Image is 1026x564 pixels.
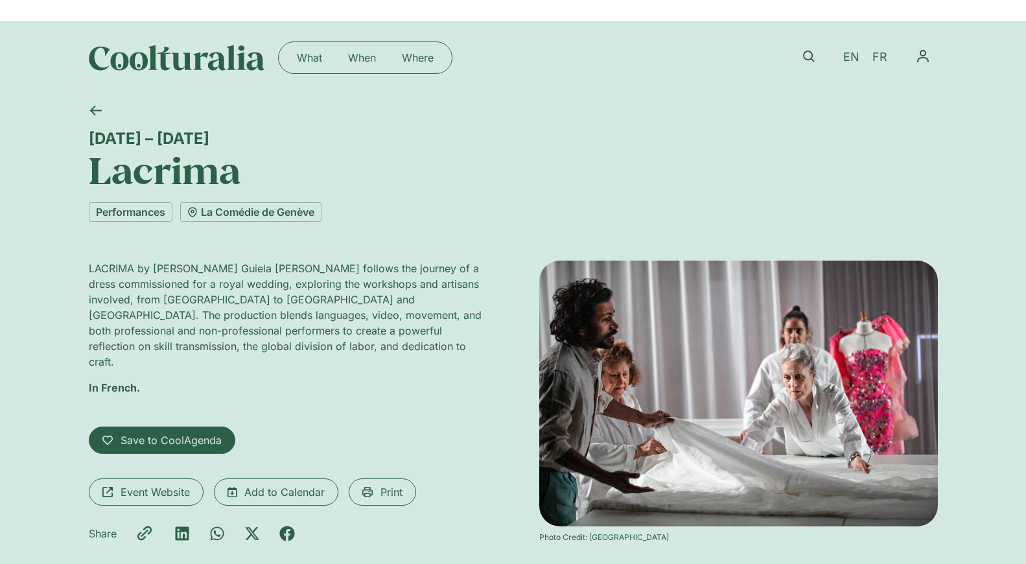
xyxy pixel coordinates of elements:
[244,526,260,541] div: Share on x-twitter
[89,261,487,370] p: LACRIMA by [PERSON_NAME] Guiela [PERSON_NAME] follows the journey of a dress commissioned for a r...
[866,48,894,67] a: FR
[89,129,938,148] div: [DATE] – [DATE]
[837,48,866,67] a: EN
[908,41,938,71] nav: Menu
[872,51,887,64] span: FR
[843,51,859,64] span: EN
[214,478,338,506] a: Add to Calendar
[174,526,190,541] div: Share on linkedin
[89,478,204,506] a: Event Website
[539,532,938,543] div: Photo Credit: [GEOGRAPHIC_DATA]
[284,47,447,68] nav: Menu
[209,526,225,541] div: Share on whatsapp
[389,47,447,68] a: Where
[121,432,222,448] span: Save to CoolAgenda
[180,202,321,222] a: La Comédie de Genève
[244,484,325,500] span: Add to Calendar
[121,484,190,500] span: Event Website
[335,47,389,68] a: When
[89,148,938,192] h1: Lacrima
[89,381,140,394] strong: In French.
[89,526,117,541] p: Share
[279,526,295,541] div: Share on facebook
[89,427,235,454] a: Save to CoolAgenda
[349,478,416,506] a: Print
[284,47,335,68] a: What
[908,41,938,71] button: Menu Toggle
[380,484,402,500] span: Print
[89,202,172,222] a: Performances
